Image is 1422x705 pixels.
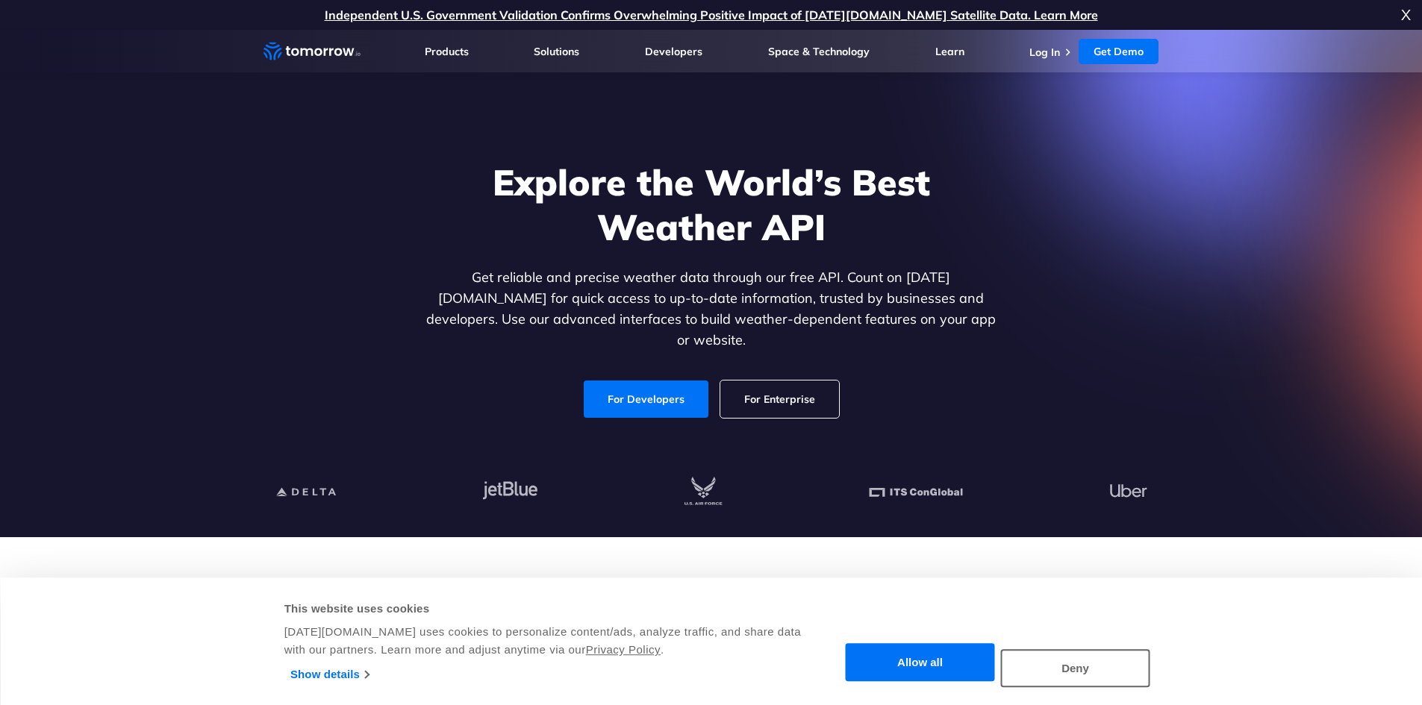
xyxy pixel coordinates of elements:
a: For Enterprise [720,380,839,418]
div: [DATE][DOMAIN_NAME] uses cookies to personalize content/ads, analyze traffic, and share data with... [284,623,803,659]
h1: Explore the World’s Best Weather API [423,160,1000,249]
a: Solutions [534,45,579,58]
div: This website uses cookies [284,600,803,618]
p: Get reliable and precise weather data through our free API. Count on [DATE][DOMAIN_NAME] for quic... [423,267,1000,351]
a: Learn [935,45,964,58]
a: Independent U.S. Government Validation Confirms Overwhelming Positive Impact of [DATE][DOMAIN_NAM... [325,7,1098,22]
a: Get Demo [1079,39,1159,64]
a: Space & Technology [768,45,870,58]
a: Home link [263,40,361,63]
a: Products [425,45,469,58]
a: For Developers [584,380,708,418]
a: Developers [645,45,702,58]
a: Log In [1029,46,1060,59]
a: Show details [290,663,369,686]
button: Deny [1001,649,1150,687]
a: Privacy Policy [586,643,661,656]
button: Allow all [846,644,995,682]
